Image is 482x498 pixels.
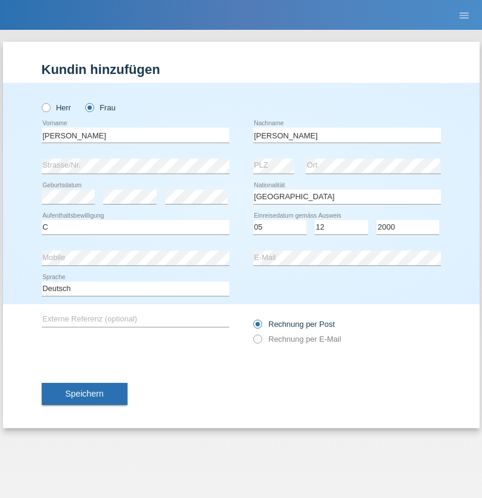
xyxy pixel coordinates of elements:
[253,335,261,349] input: Rechnung per E-Mail
[42,383,128,406] button: Speichern
[253,320,335,329] label: Rechnung per Post
[42,103,71,112] label: Herr
[85,103,93,111] input: Frau
[253,335,341,344] label: Rechnung per E-Mail
[253,320,261,335] input: Rechnung per Post
[42,62,441,77] h1: Kundin hinzufügen
[85,103,116,112] label: Frau
[452,11,476,18] a: menu
[458,10,470,21] i: menu
[42,103,49,111] input: Herr
[66,389,104,398] span: Speichern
